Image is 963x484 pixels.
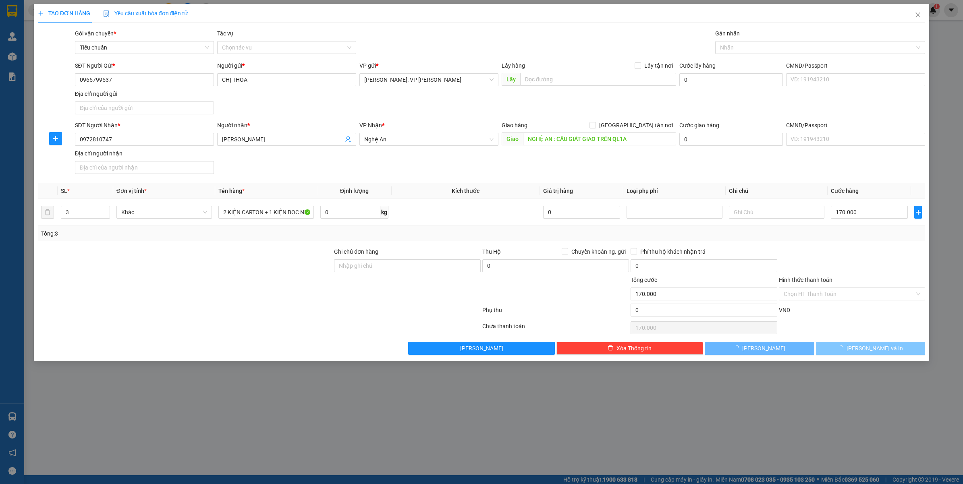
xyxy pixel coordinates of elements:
label: Cước giao hàng [679,122,719,128]
span: user-add [345,136,351,143]
span: [PERSON_NAME] và In [847,344,903,353]
button: [PERSON_NAME] [408,342,555,355]
label: Cước lấy hàng [679,62,716,69]
span: kg [380,206,388,219]
input: Cước giao hàng [679,133,783,146]
input: Địa chỉ của người gửi [75,101,214,114]
span: Xóa Thông tin [616,344,652,353]
div: Người gửi [217,61,356,70]
span: Đơn vị tính [116,188,147,194]
input: Dọc đường [520,73,676,86]
span: Phí thu hộ khách nhận trả [637,247,709,256]
span: Lấy tận nơi [641,61,676,70]
div: Địa chỉ người nhận [75,149,214,158]
span: delete [608,345,613,352]
span: [PERSON_NAME] [742,344,785,353]
span: TẠO ĐƠN HÀNG [38,10,90,17]
span: Nghệ An [364,133,494,145]
span: Tên hàng [218,188,245,194]
input: Dọc đường [523,132,676,145]
span: Tiêu chuẩn [80,41,209,54]
div: Tổng: 3 [41,229,372,238]
span: close [915,12,921,18]
span: Giá trị hàng [543,188,573,194]
label: Ghi chú đơn hàng [334,248,378,255]
div: SĐT Người Gửi [75,61,214,70]
th: Loại phụ phí [623,183,725,199]
label: Tác vụ [217,30,233,37]
span: [GEOGRAPHIC_DATA] tận nơi [596,121,676,130]
span: Cước hàng [831,188,859,194]
span: Giao [502,132,523,145]
div: CMND/Passport [786,61,925,70]
input: 0 [543,206,620,219]
button: [PERSON_NAME] [705,342,814,355]
span: Hồ Chí Minh: VP Bình Thạnh [364,74,494,86]
span: Thu Hộ [482,248,501,255]
span: Chuyển khoản ng. gửi [568,247,629,256]
span: plus [38,10,44,16]
span: Tổng cước [631,277,657,283]
button: deleteXóa Thông tin [556,342,703,355]
button: [PERSON_NAME] và In [816,342,926,355]
label: Gán nhãn [715,30,740,37]
input: Địa chỉ của người nhận [75,161,214,174]
input: Ghi Chú [729,206,824,219]
span: Yêu cầu xuất hóa đơn điện tử [103,10,188,17]
span: Giao hàng [502,122,527,128]
div: CMND/Passport [786,121,925,130]
span: Gói vận chuyển [75,30,116,37]
div: VP gửi [359,61,498,70]
button: delete [41,206,54,219]
span: Lấy hàng [502,62,525,69]
input: Ghi chú đơn hàng [334,259,481,272]
span: plus [50,135,62,142]
span: VND [779,307,790,313]
div: Chưa thanh toán [481,322,630,336]
div: SĐT Người Nhận [75,121,214,130]
span: loading [838,345,847,351]
label: Hình thức thanh toán [779,277,832,283]
span: VP Nhận [359,122,382,128]
span: Kích thước [452,188,479,194]
span: Định lượng [340,188,369,194]
img: icon [103,10,110,17]
button: plus [914,206,922,219]
input: VD: Bàn, Ghế [218,206,314,219]
button: Close [907,4,929,27]
th: Ghi chú [726,183,828,199]
span: plus [915,209,921,215]
span: [PERSON_NAME] [460,344,503,353]
div: Người nhận [217,121,356,130]
span: SL [61,188,67,194]
span: loading [733,345,742,351]
button: plus [49,132,62,145]
div: Địa chỉ người gửi [75,89,214,98]
span: Lấy [502,73,520,86]
input: Cước lấy hàng [679,73,783,86]
div: Phụ thu [481,306,630,320]
span: Khác [121,206,207,218]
